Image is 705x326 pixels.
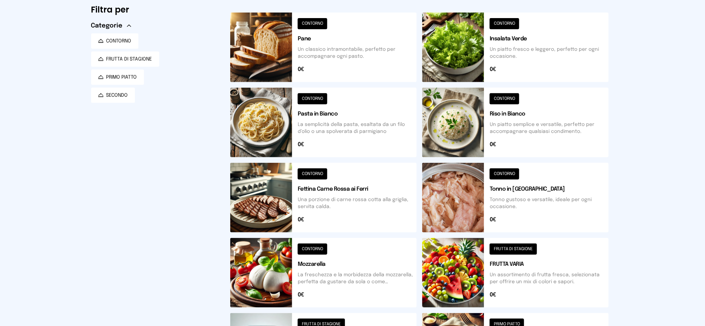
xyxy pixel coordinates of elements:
[91,33,138,49] button: CONTORNO
[91,70,144,85] button: PRIMO PIATTO
[106,56,152,63] span: FRUTTA DI STAGIONE
[91,88,135,103] button: SECONDO
[91,4,219,15] h6: Filtra per
[91,21,131,31] button: Categorie
[91,51,159,67] button: FRUTTA DI STAGIONE
[91,21,123,31] span: Categorie
[106,38,131,45] span: CONTORNO
[106,74,137,81] span: PRIMO PIATTO
[106,92,128,99] span: SECONDO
